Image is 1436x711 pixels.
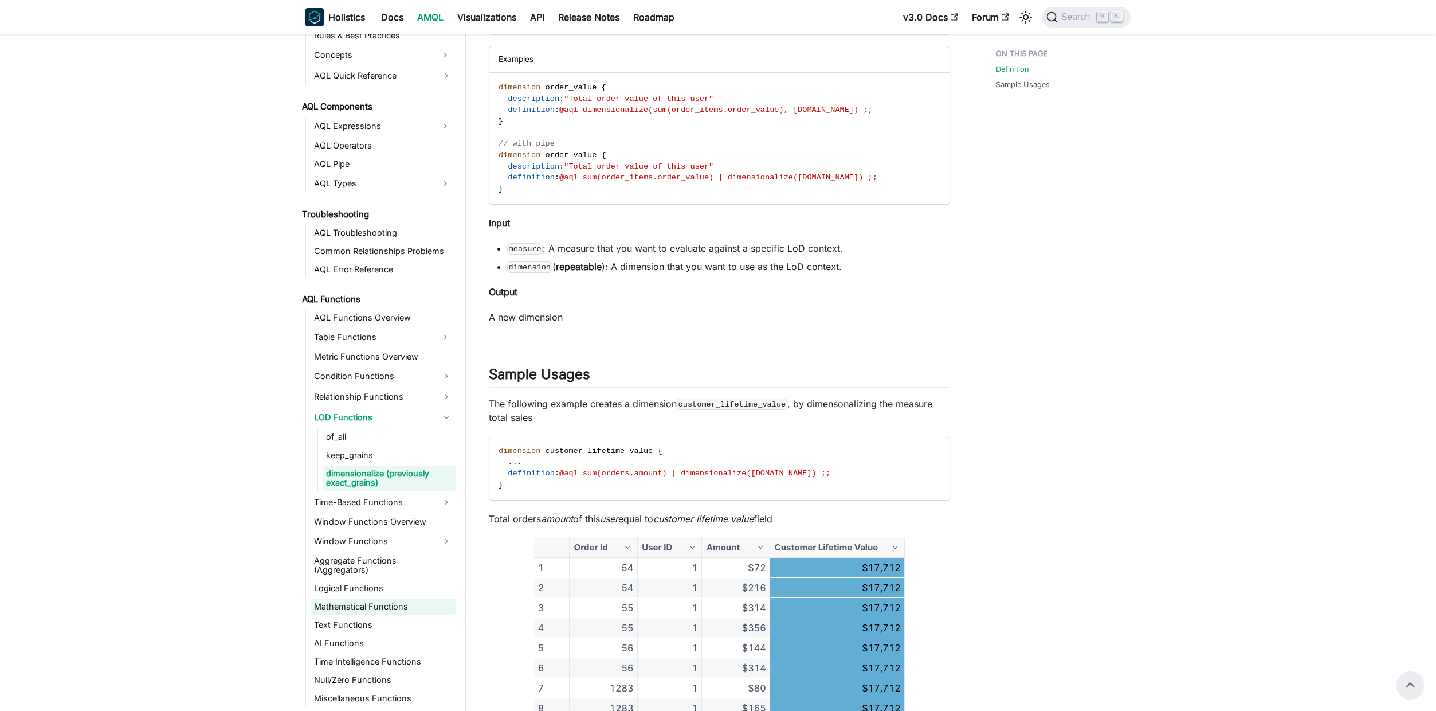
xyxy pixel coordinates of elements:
[489,217,510,229] strong: Input
[299,99,456,115] a: AQL Components
[626,8,681,26] a: Roadmap
[311,243,456,259] a: Common Relationships Problems
[602,83,606,92] span: {
[311,672,456,688] a: Null/Zero Functions
[299,206,456,222] a: Troubleshooting
[311,635,456,651] a: AI Functions
[323,466,456,491] a: dimensionalize (previously exact_grains)
[489,310,950,324] p: A new dimension
[311,553,456,578] a: Aggregate Functions (Aggregators)
[507,243,543,255] code: measure
[489,397,950,424] p: The following example creates a dimension , by dimensonalizing the measure total sales
[1111,11,1123,22] kbd: K
[551,8,626,26] a: Release Notes
[677,399,787,410] code: customer_lifetime_value
[546,151,597,159] span: order_value
[311,117,435,135] a: AQL Expressions
[435,46,456,64] button: Expand sidebar category 'Concepts'
[559,106,873,114] span: @aql dimensionalize(sum(order_items.order_value), [DOMAIN_NAME]) ;;
[1017,8,1035,26] button: Switch between dark and light mode (currently light mode)
[311,156,456,172] a: AQL Pipe
[311,46,435,64] a: Concepts
[559,95,564,103] span: :
[499,117,503,126] span: }
[556,261,602,272] strong: repeatable
[311,690,456,706] a: Miscellaneous Functions
[564,95,713,103] span: "Total order value of this user"
[1396,671,1424,699] button: Scroll back to top
[323,447,456,463] a: keep_grains
[489,286,517,298] strong: Output
[499,447,540,455] span: dimension
[311,261,456,278] a: AQL Error Reference
[559,162,564,171] span: :
[507,260,950,274] li: ( ): A dimension that you want to use as the LoD context.
[311,349,456,365] a: Metric Functions Overview
[311,599,456,615] a: Mathematical Functions
[311,328,435,346] a: Table Functions
[435,117,456,135] button: Expand sidebar category 'AQL Expressions'
[311,28,456,44] a: Rules & Best Practices
[1042,7,1131,28] button: Search (Command+K)
[657,447,662,455] span: {
[311,310,456,326] a: AQL Functions Overview
[653,513,754,525] em: customer lifetime value
[374,8,410,26] a: Docs
[311,408,456,427] a: LOD Functions
[311,532,456,550] a: Window Functions
[499,185,503,193] span: }
[559,469,830,478] span: @aql sum(orders.amount) | dimensionalize([DOMAIN_NAME]) ;;
[499,139,555,148] span: // with pipe
[600,513,618,525] em: user
[559,173,877,182] span: @aql sum(order_items.order_value) | dimensionalize([DOMAIN_NAME]) ;;
[508,95,559,103] span: description
[507,261,552,273] code: dimension
[410,8,450,26] a: AMQL
[507,241,950,255] li: : A measure that you want to evaluate against a specific LoD context.
[546,83,597,92] span: order_value
[996,79,1050,90] a: Sample Usages
[489,512,950,526] p: Total orders of this equal to field
[513,458,517,467] span: .
[294,34,466,711] nav: Docs sidebar
[311,654,456,670] a: Time Intelligence Functions
[499,151,540,159] span: dimension
[305,8,365,26] a: HolisticsHolistics
[555,469,559,478] span: :
[541,513,573,525] em: amount
[523,8,551,26] a: API
[555,173,559,182] span: :
[489,46,950,72] div: Examples
[508,106,555,114] span: definition
[311,174,435,193] a: AQL Types
[996,64,1029,75] a: Definition
[311,67,456,85] a: AQL Quick Reference
[517,458,522,467] span: .
[311,617,456,633] a: Text Functions
[546,447,653,455] span: customer_lifetime_value
[555,106,559,114] span: :
[450,8,523,26] a: Visualizations
[305,8,324,26] img: Holistics
[311,580,456,596] a: Logical Functions
[311,138,456,154] a: AQL Operators
[311,367,456,385] a: Condition Functions
[435,328,456,346] button: Expand sidebar category 'Table Functions'
[1097,11,1108,22] kbd: ⌘
[508,458,512,467] span: .
[896,8,965,26] a: v3.0 Docs
[435,174,456,193] button: Expand sidebar category 'AQL Types'
[499,480,503,489] span: }
[564,162,713,171] span: "Total order value of this user"
[508,162,559,171] span: description
[311,493,456,511] a: Time-Based Functions
[489,366,950,388] h2: Sample Usages
[311,514,456,530] a: Window Functions Overview
[508,469,555,478] span: definition
[602,151,606,159] span: {
[328,10,365,24] b: Holistics
[1058,12,1097,22] span: Search
[299,291,456,307] a: AQL Functions
[965,8,1016,26] a: Forum
[323,429,456,445] a: of_all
